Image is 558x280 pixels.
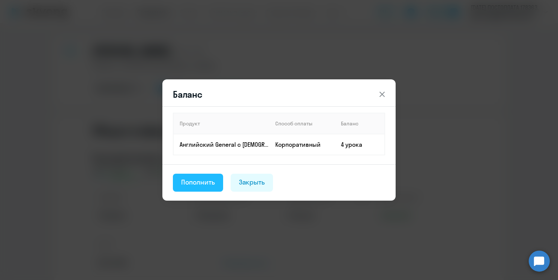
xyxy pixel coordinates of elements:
[173,174,223,192] button: Пополнить
[162,88,396,100] header: Баланс
[173,113,269,134] th: Продукт
[181,177,215,187] div: Пополнить
[335,113,385,134] th: Баланс
[239,177,265,187] div: Закрыть
[269,134,335,155] td: Корпоративный
[231,174,273,192] button: Закрыть
[335,134,385,155] td: 4 урока
[269,113,335,134] th: Способ оплаты
[180,140,269,149] p: Английский General с [DEMOGRAPHIC_DATA] преподавателем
